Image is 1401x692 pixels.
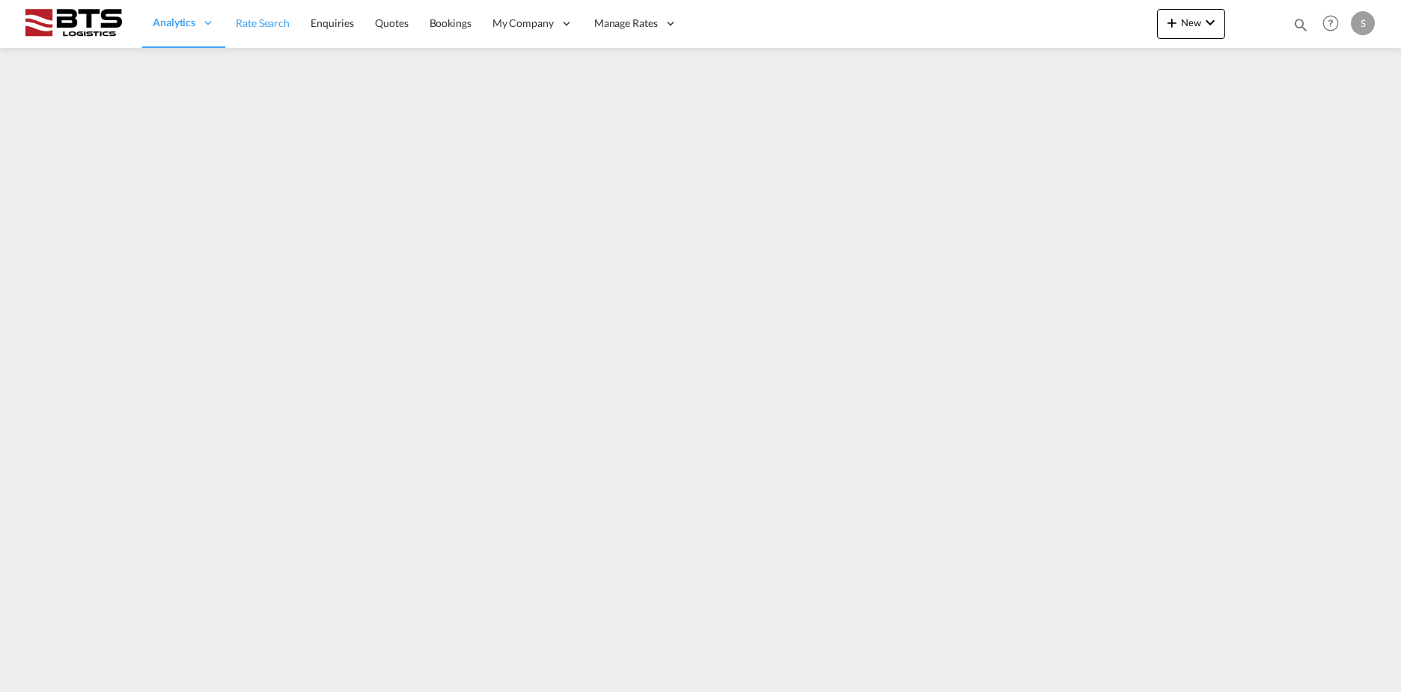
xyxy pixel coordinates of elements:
[236,16,290,29] span: Rate Search
[153,15,195,30] span: Analytics
[1163,13,1181,31] md-icon: icon-plus 400-fg
[594,16,658,31] span: Manage Rates
[311,16,354,29] span: Enquiries
[430,16,471,29] span: Bookings
[492,16,554,31] span: My Company
[1292,16,1309,33] md-icon: icon-magnify
[1318,10,1343,36] span: Help
[1318,10,1351,37] div: Help
[1163,16,1219,28] span: New
[1292,16,1309,39] div: icon-magnify
[1201,13,1219,31] md-icon: icon-chevron-down
[1157,9,1225,39] button: icon-plus 400-fgNewicon-chevron-down
[375,16,408,29] span: Quotes
[1351,11,1375,35] div: S
[22,7,123,40] img: cdcc71d0be7811ed9adfbf939d2aa0e8.png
